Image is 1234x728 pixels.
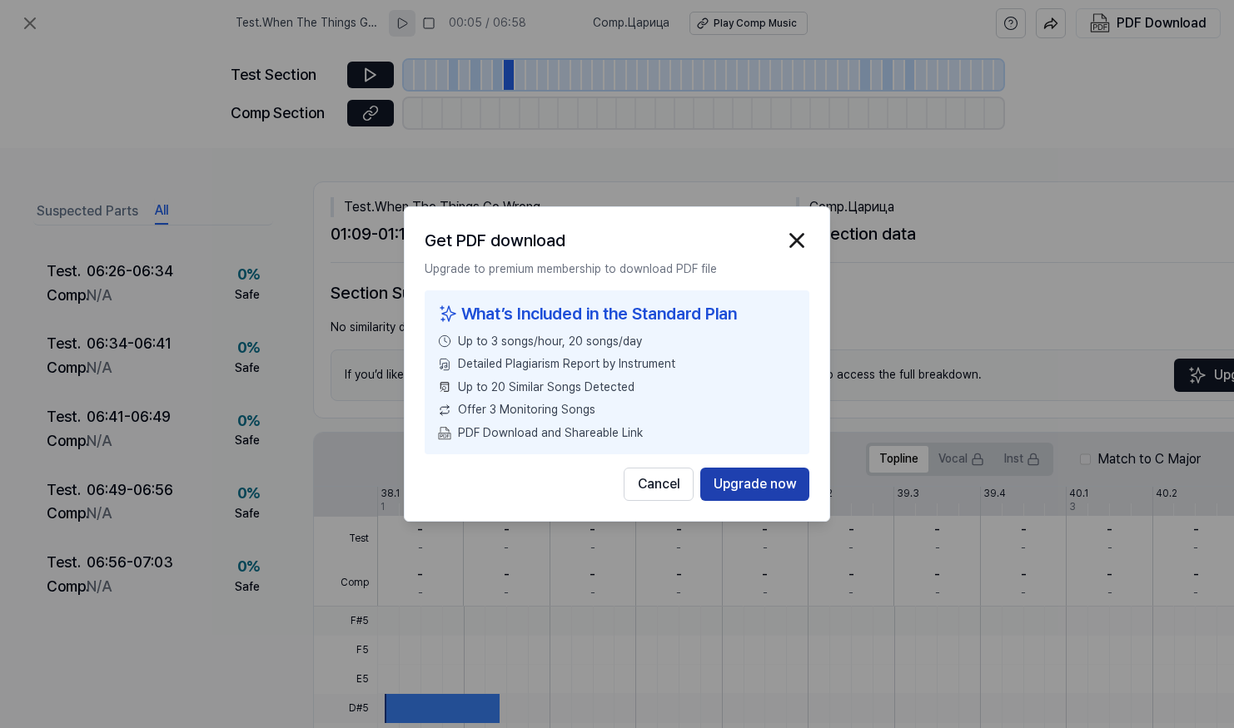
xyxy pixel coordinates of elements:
span: Up to 20 Similar Songs Detected [458,379,634,396]
h2: Get PDF download [425,227,565,254]
button: Upgrade now [700,468,809,501]
button: Cancel [624,468,694,501]
img: close [784,228,809,253]
div: What’s Included in the Standard Plan [438,300,796,327]
span: Up to 3 songs/hour, 20 songs/day [458,334,642,350]
span: Offer 3 Monitoring Songs [458,402,595,418]
img: PDF Download [438,427,451,440]
span: Detailed Plagiarism Report by Instrument [458,356,675,373]
img: sparkles icon [438,300,458,327]
span: PDF Download and Shareable Link [458,425,643,442]
p: Upgrade to premium membership to download PDF file [425,260,809,277]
